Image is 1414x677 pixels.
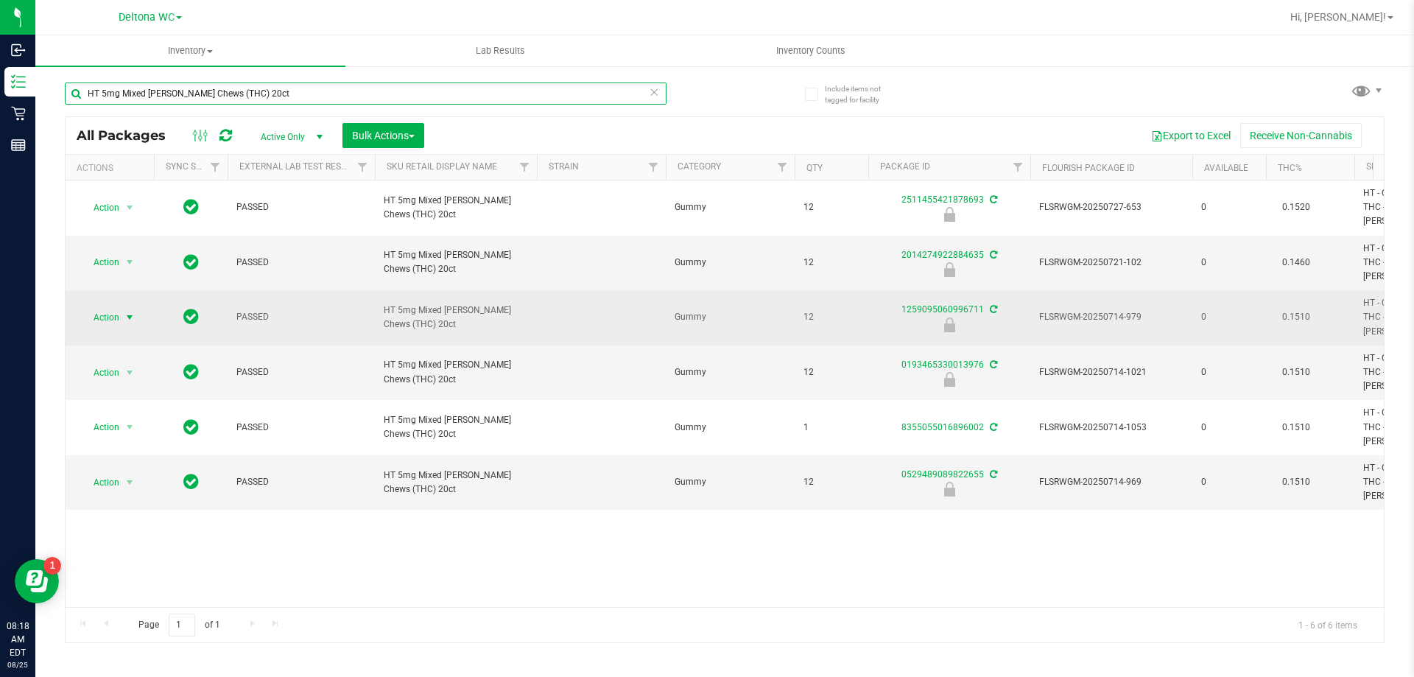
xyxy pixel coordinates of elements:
span: In Sync [183,197,199,217]
span: select [121,362,139,383]
span: HT 5mg Mixed [PERSON_NAME] Chews (THC) 20ct [384,469,528,497]
span: Sync from Compliance System [988,422,997,432]
a: Filter [770,155,795,180]
span: In Sync [183,417,199,438]
span: FLSRWGM-20250714-1053 [1039,421,1183,435]
a: External Lab Test Result [239,161,355,172]
a: THC% [1278,163,1302,173]
div: Newly Received [866,482,1033,497]
span: Gummy [675,256,786,270]
span: 0.1510 [1275,362,1318,383]
inline-svg: Reports [11,138,26,152]
a: Filter [1006,155,1030,180]
span: select [121,252,139,273]
span: PASSED [236,310,366,324]
span: Deltona WC [119,11,175,24]
span: 0 [1201,310,1257,324]
a: 0529489089822655 [901,469,984,480]
span: 0 [1201,365,1257,379]
span: In Sync [183,252,199,273]
span: Hi, [PERSON_NAME]! [1290,11,1386,23]
span: Sync from Compliance System [988,250,997,260]
span: HT 5mg Mixed [PERSON_NAME] Chews (THC) 20ct [384,194,528,222]
span: HT 5mg Mixed [PERSON_NAME] Chews (THC) 20ct [384,358,528,386]
span: 0.1510 [1275,471,1318,493]
a: Available [1204,163,1248,173]
button: Export to Excel [1142,123,1240,148]
span: Action [80,252,120,273]
span: Sync from Compliance System [988,194,997,205]
span: FLSRWGM-20250714-979 [1039,310,1183,324]
input: Search Package ID, Item Name, SKU, Lot or Part Number... [65,83,666,105]
span: 12 [803,310,859,324]
span: 0.1460 [1275,252,1318,273]
span: HT 5mg Mixed [PERSON_NAME] Chews (THC) 20ct [384,304,528,332]
span: 0.1520 [1275,197,1318,218]
span: FLSRWGM-20250714-969 [1039,475,1183,489]
span: 1 [803,421,859,435]
span: HT 5mg Mixed [PERSON_NAME] Chews (THC) 20ct [384,248,528,276]
a: Sku Retail Display Name [387,161,497,172]
span: FLSRWGM-20250727-653 [1039,200,1183,214]
span: Action [80,197,120,218]
a: Inventory [35,35,345,66]
a: Filter [641,155,666,180]
span: select [121,307,139,328]
a: Lab Results [345,35,655,66]
span: 0 [1201,200,1257,214]
a: Filter [351,155,375,180]
span: FLSRWGM-20250714-1021 [1039,365,1183,379]
span: 0 [1201,475,1257,489]
span: 1 - 6 of 6 items [1287,614,1369,636]
a: Filter [203,155,228,180]
span: Sync from Compliance System [988,304,997,315]
span: Clear [649,83,659,102]
span: PASSED [236,256,366,270]
span: Action [80,417,120,438]
a: 2511455421878693 [901,194,984,205]
a: 8355055016896002 [901,422,984,432]
span: Action [80,307,120,328]
a: Inventory Counts [655,35,965,66]
span: Gummy [675,365,786,379]
span: select [121,197,139,218]
a: Category [678,161,721,172]
span: select [121,472,139,493]
p: 08:18 AM EDT [7,620,29,659]
span: FLSRWGM-20250721-102 [1039,256,1183,270]
span: PASSED [236,200,366,214]
span: Action [80,472,120,493]
button: Bulk Actions [342,123,424,148]
span: In Sync [183,306,199,327]
span: 0 [1201,421,1257,435]
iframe: Resource center unread badge [43,557,61,575]
span: Gummy [675,310,786,324]
p: 08/25 [7,659,29,670]
iframe: Resource center [15,559,59,603]
a: Strain [549,161,579,172]
span: Gummy [675,200,786,214]
span: In Sync [183,362,199,382]
a: 2014274922884635 [901,250,984,260]
span: 0.1510 [1275,306,1318,328]
span: Gummy [675,421,786,435]
span: Gummy [675,475,786,489]
span: PASSED [236,475,366,489]
div: Newly Received [866,207,1033,222]
div: Actions [77,163,148,173]
span: Include items not tagged for facility [825,83,898,105]
input: 1 [169,614,195,636]
span: All Packages [77,127,180,144]
span: 12 [803,365,859,379]
span: PASSED [236,421,366,435]
span: HT 5mg Mixed [PERSON_NAME] Chews (THC) 20ct [384,413,528,441]
a: Flourish Package ID [1042,163,1135,173]
div: Newly Received [866,318,1033,332]
span: 12 [803,256,859,270]
a: 1259095060996711 [901,304,984,315]
span: 0 [1201,256,1257,270]
a: SKU Name [1366,161,1410,172]
inline-svg: Inbound [11,43,26,57]
a: Qty [806,163,823,173]
a: Package ID [880,161,930,172]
